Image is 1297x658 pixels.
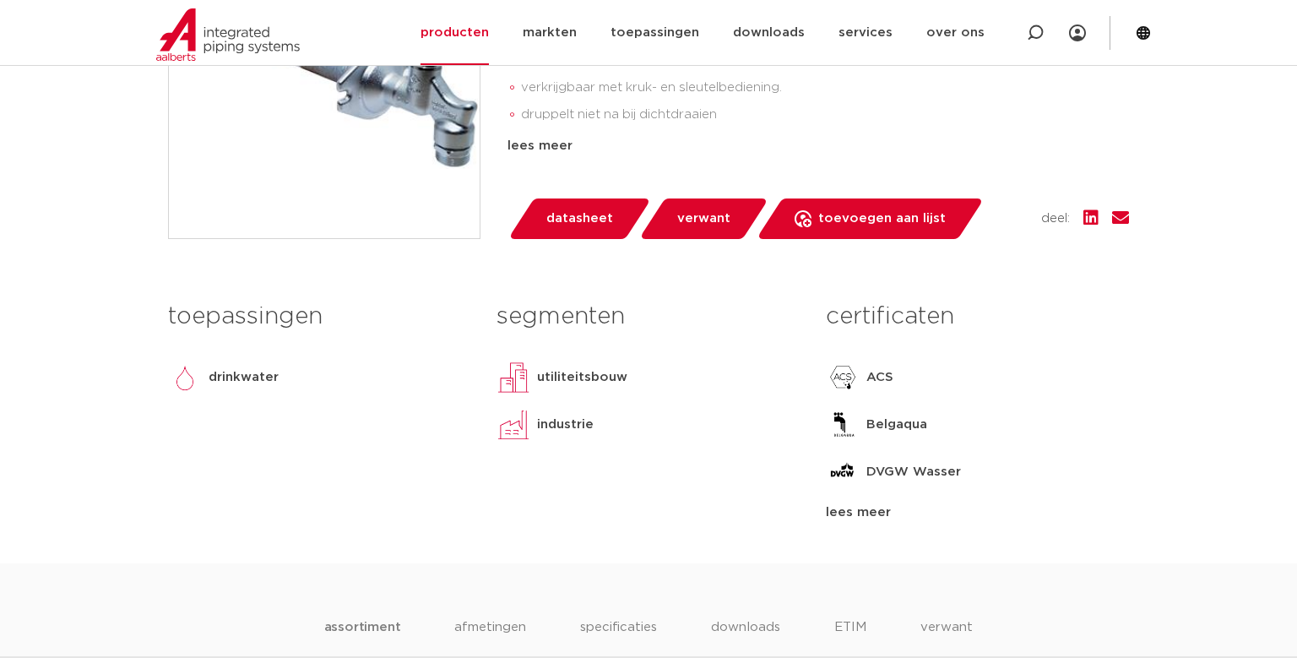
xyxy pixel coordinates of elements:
div: lees meer [507,136,1129,156]
img: utiliteitsbouw [497,361,530,394]
span: verwant [677,205,730,232]
img: DVGW Wasser [826,455,860,489]
span: datasheet [546,205,613,232]
img: ACS [826,361,860,394]
img: industrie [497,408,530,442]
h3: segmenten [497,300,800,334]
span: toevoegen aan lijst [818,205,946,232]
img: Belgaqua [826,408,860,442]
a: datasheet [507,198,651,239]
h3: toepassingen [168,300,471,334]
p: DVGW Wasser [866,462,961,482]
li: verkrijgbaar met kruk- en sleutelbediening. [521,74,1129,101]
p: utiliteitsbouw [537,367,627,388]
p: drinkwater [209,367,279,388]
p: ACS [866,367,893,388]
p: industrie [537,415,594,435]
h3: certificaten [826,300,1129,334]
div: lees meer [826,503,1129,523]
li: druppelt niet na bij dichtdraaien [521,101,1129,128]
p: Belgaqua [866,415,927,435]
a: verwant [638,198,768,239]
li: eenvoudige en snelle montage dankzij insteekverbinding [521,128,1129,155]
span: deel: [1041,209,1070,229]
img: drinkwater [168,361,202,394]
